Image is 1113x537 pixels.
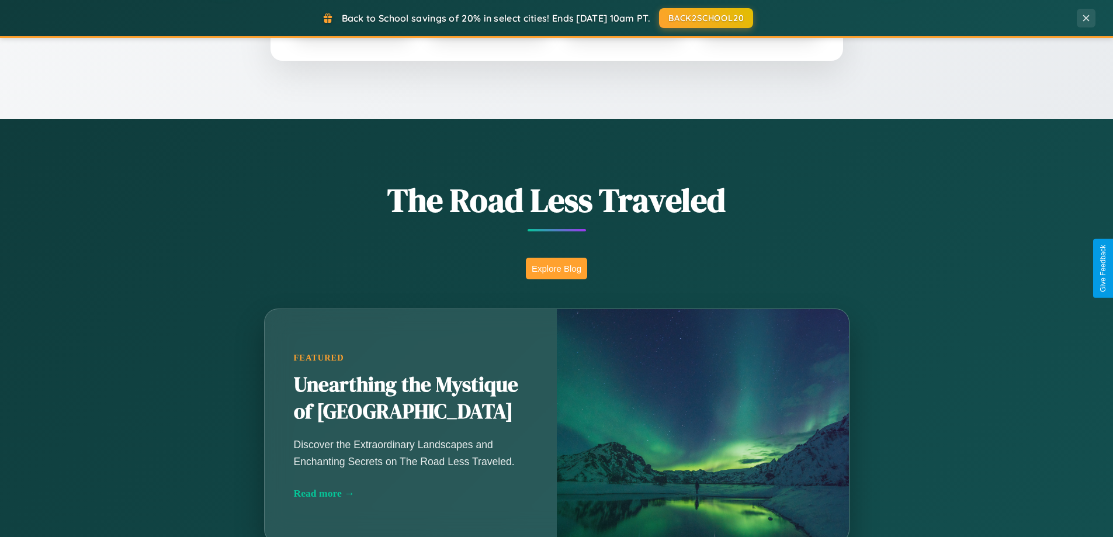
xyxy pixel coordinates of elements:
[659,8,753,28] button: BACK2SCHOOL20
[294,372,528,425] h2: Unearthing the Mystique of [GEOGRAPHIC_DATA]
[1099,245,1107,292] div: Give Feedback
[206,178,907,223] h1: The Road Less Traveled
[342,12,650,24] span: Back to School savings of 20% in select cities! Ends [DATE] 10am PT.
[526,258,587,279] button: Explore Blog
[294,436,528,469] p: Discover the Extraordinary Landscapes and Enchanting Secrets on The Road Less Traveled.
[294,353,528,363] div: Featured
[294,487,528,500] div: Read more →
